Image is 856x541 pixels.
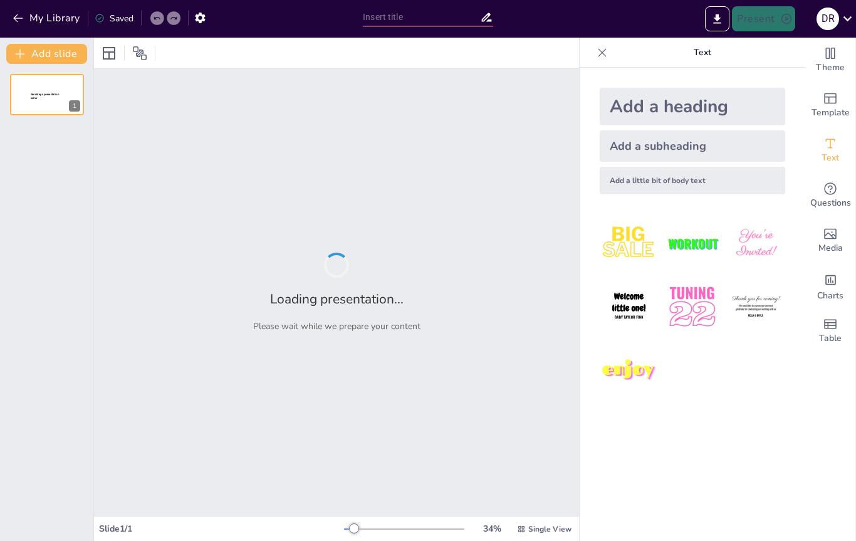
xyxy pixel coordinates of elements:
[253,320,420,332] p: Please wait while we prepare your content
[600,214,658,273] img: 1.jpeg
[705,6,729,31] button: Export to PowerPoint
[812,106,850,120] span: Template
[727,214,785,273] img: 3.jpeg
[612,38,793,68] p: Text
[805,308,855,354] div: Add a table
[663,214,721,273] img: 2.jpeg
[822,151,839,165] span: Text
[600,130,785,162] div: Add a subheading
[727,278,785,336] img: 6.jpeg
[817,289,843,303] span: Charts
[805,128,855,173] div: Add text boxes
[663,278,721,336] img: 5.jpeg
[805,263,855,308] div: Add charts and graphs
[805,38,855,83] div: Change the overall theme
[600,278,658,336] img: 4.jpeg
[95,13,133,24] div: Saved
[528,524,572,534] span: Single View
[6,44,87,64] button: Add slide
[805,218,855,263] div: Add images, graphics, shapes or video
[99,43,119,63] div: Layout
[805,83,855,128] div: Add ready made slides
[363,8,480,26] input: Insert title
[816,61,845,75] span: Theme
[600,342,658,400] img: 7.jpeg
[10,74,84,115] div: Sendsteps presentation editor1
[477,523,507,535] div: 34 %
[600,88,785,125] div: Add a heading
[817,8,839,30] div: D R
[810,196,851,210] span: Questions
[818,241,843,255] span: Media
[270,290,404,308] h2: Loading presentation...
[600,167,785,194] div: Add a little bit of body text
[69,100,80,112] div: 1
[817,6,839,31] button: D R
[9,8,85,28] button: My Library
[31,93,59,100] span: Sendsteps presentation editor
[805,173,855,218] div: Get real-time input from your audience
[732,6,795,31] button: Present
[819,332,842,345] span: Table
[99,523,344,535] div: Slide 1 / 1
[132,46,147,61] span: Position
